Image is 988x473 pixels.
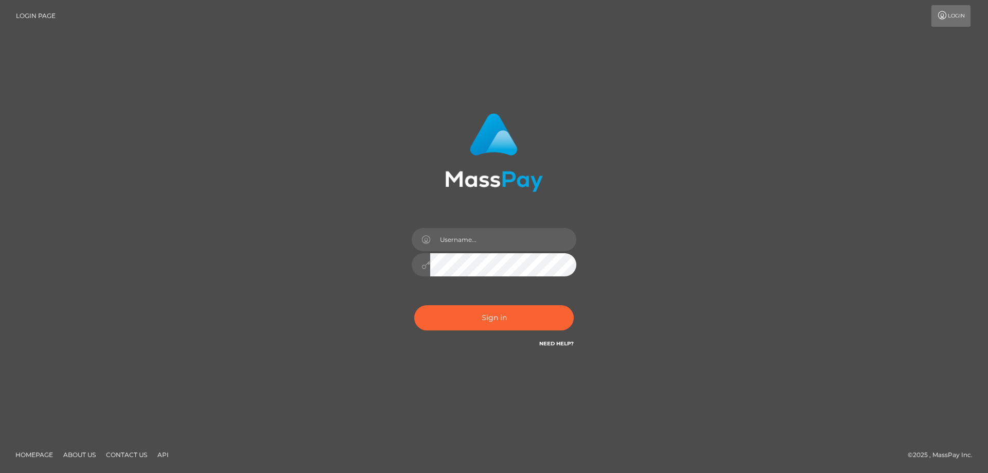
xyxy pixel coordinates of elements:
a: API [153,447,173,463]
a: Login Page [16,5,56,27]
a: Contact Us [102,447,151,463]
a: Homepage [11,447,57,463]
img: MassPay Login [445,113,543,192]
a: About Us [59,447,100,463]
a: Need Help? [539,340,574,347]
a: Login [931,5,971,27]
button: Sign in [414,305,574,330]
div: © 2025 , MassPay Inc. [908,449,980,461]
input: Username... [430,228,576,251]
